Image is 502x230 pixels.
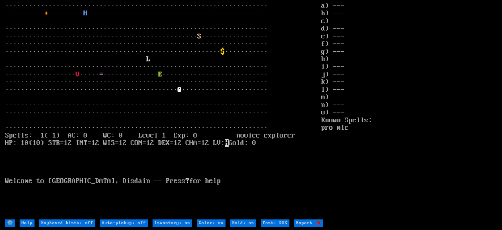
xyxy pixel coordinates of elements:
b: ? [186,177,189,185]
input: Bold: on [230,219,256,227]
input: Inventory: on [153,219,192,227]
input: Auto-pickup: off [100,219,148,227]
input: Color: on [197,219,226,227]
input: Report 🐞 [294,219,323,227]
font: V [76,71,80,78]
font: H [84,9,87,17]
stats: a) --- b) --- c) --- d) --- e) --- f) --- g) --- h) --- i) --- j) --- k) --- l) --- m) --- n) ---... [321,2,497,219]
input: ⚙️ [5,219,15,227]
font: = [99,71,103,78]
mark: H [225,139,229,147]
font: L [146,55,150,63]
font: E [158,71,162,78]
input: Keyboard hints: off [39,219,95,227]
font: $ [221,48,225,56]
font: @ [178,86,182,94]
input: Help [20,219,35,227]
larn: ··································································· ·········· ········· ········... [5,2,321,219]
input: Font: DOS [261,219,289,227]
font: + [44,9,48,17]
font: S [197,33,201,40]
